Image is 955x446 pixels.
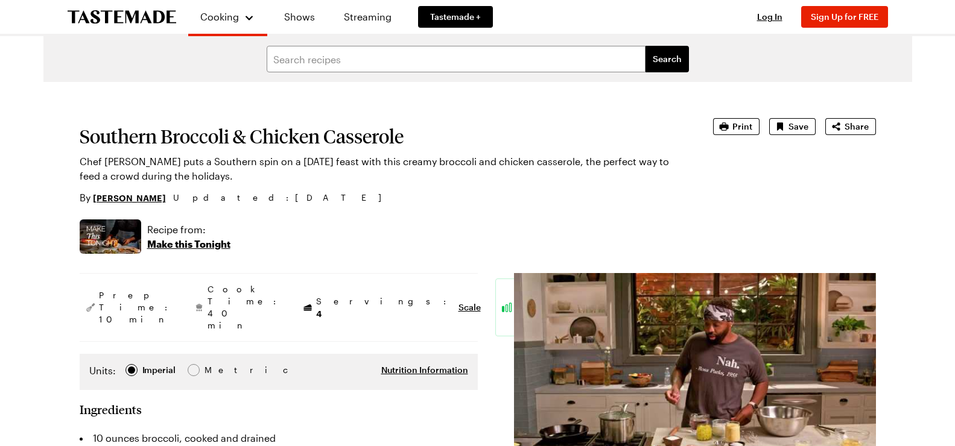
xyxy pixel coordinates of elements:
span: Cooking [200,11,239,22]
input: Search recipes [267,46,646,72]
button: filters [646,46,689,72]
button: Share [825,118,876,135]
button: Nutrition Information [381,364,468,376]
button: Scale [458,301,481,313]
div: Imperial Metric [89,363,230,380]
button: Sign Up for FREE [801,6,888,28]
a: To Tastemade Home Page [68,10,176,24]
span: Log In [757,11,782,22]
button: Cooking [200,5,255,29]
div: Imperial [142,363,176,377]
button: Log In [746,11,794,23]
span: Metric [205,363,231,377]
img: Show where recipe is used [80,219,141,254]
span: Tastemade + [430,11,481,23]
span: Updated : [DATE] [173,191,393,204]
span: Servings: [316,295,452,320]
a: Tastemade + [418,6,493,28]
p: By [80,190,166,205]
a: [PERSON_NAME] [93,191,166,204]
p: Chef [PERSON_NAME] puts a Southern spin on a [DATE] feast with this creamy broccoli and chicken c... [80,154,679,183]
button: Save recipe [769,118,816,135]
label: Units: [89,363,116,378]
span: 4 [316,307,322,319]
a: Recipe from:Make this Tonight [147,222,230,251]
div: Metric [205,363,230,377]
h2: Ingredients [80,402,142,416]
span: Sign Up for FREE [811,11,878,22]
h1: Southern Broccoli & Chicken Casserole [80,125,679,147]
span: Search [653,53,682,65]
p: Recipe from: [147,222,230,237]
span: Save [788,121,808,133]
button: Print [713,118,760,135]
span: Cook Time: 40 min [208,283,282,331]
span: Imperial [142,363,177,377]
span: Share [845,121,869,133]
p: Make this Tonight [147,237,230,251]
span: Prep Time: 10 min [99,289,174,325]
span: Print [732,121,752,133]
